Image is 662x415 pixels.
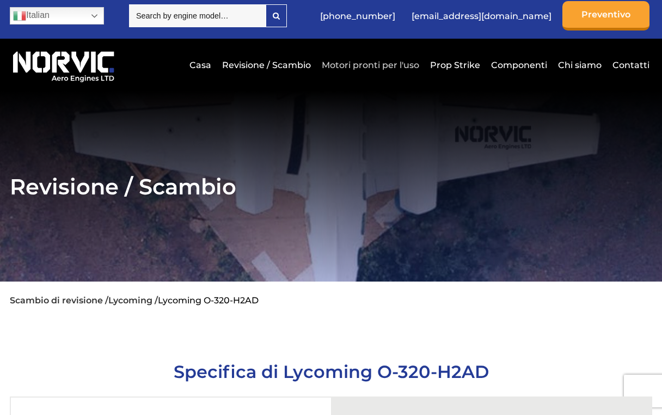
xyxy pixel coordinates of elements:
h2: Revisione / Scambio [10,173,652,200]
a: [EMAIL_ADDRESS][DOMAIN_NAME] [406,3,557,29]
a: Contatti [610,52,649,78]
a: [PHONE_NUMBER] [315,3,401,29]
img: it [13,9,26,22]
a: Italian [10,7,104,25]
li: Lycoming O-320-H2AD [158,295,259,306]
a: Chi siamo [555,52,604,78]
a: Componenti [488,52,550,78]
a: Prop Strike [427,52,483,78]
a: Scambio di revisione / [10,295,108,306]
a: Lycoming / [108,295,158,306]
h1: Specifica di Lycoming O-320-H2AD [10,361,652,382]
a: Motori pronti per l'uso [319,52,422,78]
a: Preventivo [562,1,649,30]
img: Logo di Norvic Aero Engines [10,47,117,83]
a: Casa [187,52,214,78]
input: Search by engine model… [129,4,266,27]
a: Revisione / Scambio [219,52,314,78]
